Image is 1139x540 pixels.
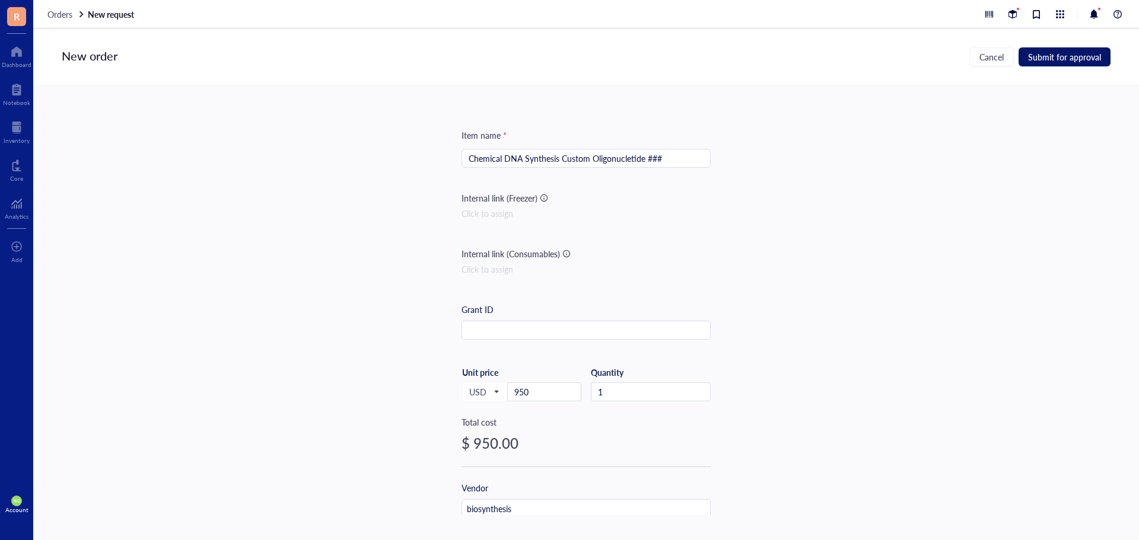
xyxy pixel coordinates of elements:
div: Add [11,256,23,263]
a: Core [10,156,23,182]
a: Notebook [3,80,30,106]
div: Total cost [462,416,711,429]
div: Notebook [3,99,30,106]
span: Submit for approval [1028,52,1101,62]
div: Account [5,506,28,513]
div: Click to assign [462,263,711,276]
a: Analytics [5,194,28,220]
div: Unit price [462,367,536,378]
div: Internal link (Freezer) [462,191,537,205]
div: Internal link (Consumables) [462,247,560,260]
span: NG [14,499,20,503]
span: R [14,9,20,24]
a: Orders [47,9,85,20]
button: Submit for approval [1019,47,1111,66]
div: New order [62,47,117,66]
span: USD [469,386,498,397]
div: Click to assign [462,207,711,220]
div: Quantity [591,367,711,378]
span: Orders [47,8,72,20]
a: Dashboard [2,42,31,68]
div: Dashboard [2,61,31,68]
div: Inventory [4,137,30,144]
a: New request [88,9,136,20]
div: Item name [462,129,507,142]
div: $ 950.00 [462,433,711,452]
div: Vendor [462,481,488,494]
div: Core [10,175,23,182]
div: Analytics [5,213,28,220]
a: Inventory [4,118,30,144]
button: Cancel [969,47,1014,66]
span: Cancel [979,52,1004,62]
div: Grant ID [462,303,494,316]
